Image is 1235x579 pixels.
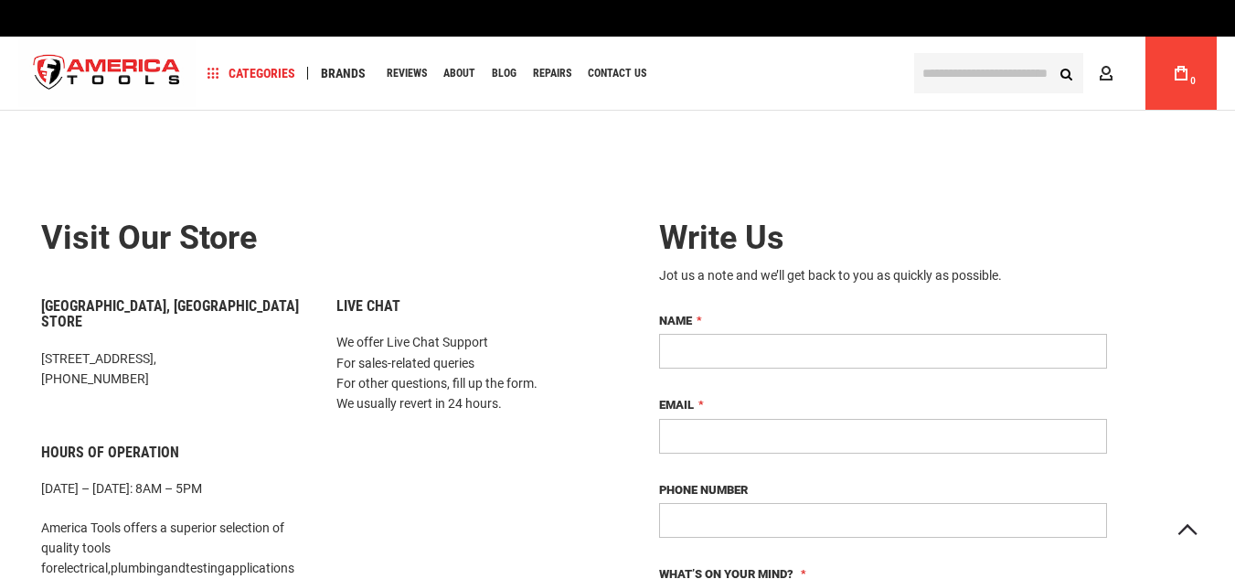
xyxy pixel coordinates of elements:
span: Write Us [659,219,784,257]
span: Contact Us [588,68,646,79]
a: testing [186,561,225,575]
span: Phone Number [659,483,748,497]
p: [DATE] – [DATE]: 8AM – 5PM [41,478,309,499]
a: Repairs [525,61,580,86]
span: Name [659,314,692,327]
a: Brands [313,61,374,86]
span: Email [659,398,694,412]
button: Search [1049,56,1083,91]
img: America Tools [18,39,196,108]
a: store logo [18,39,196,108]
span: 0 [1190,76,1196,86]
a: Reviews [378,61,435,86]
h6: [GEOGRAPHIC_DATA], [GEOGRAPHIC_DATA] Store [41,298,309,330]
span: Categories [208,67,295,80]
a: 0 [1164,37,1198,110]
a: plumbing [111,561,164,575]
span: About [443,68,475,79]
h6: Live Chat [336,298,604,315]
span: Repairs [533,68,571,79]
h6: Hours of Operation [41,445,309,461]
p: We offer Live Chat Support For sales-related queries For other questions, fill up the form. We us... [336,332,604,414]
a: About [435,61,484,86]
h2: Visit our store [41,220,604,257]
a: Contact Us [580,61,655,86]
span: Brands [321,67,366,80]
a: Blog [484,61,525,86]
a: Categories [199,61,303,86]
span: Reviews [387,68,427,79]
span: Blog [492,68,516,79]
p: [STREET_ADDRESS], [PHONE_NUMBER] [41,348,309,390]
a: electrical [58,561,108,575]
div: Jot us a note and we’ll get back to you as quickly as possible. [659,266,1107,284]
